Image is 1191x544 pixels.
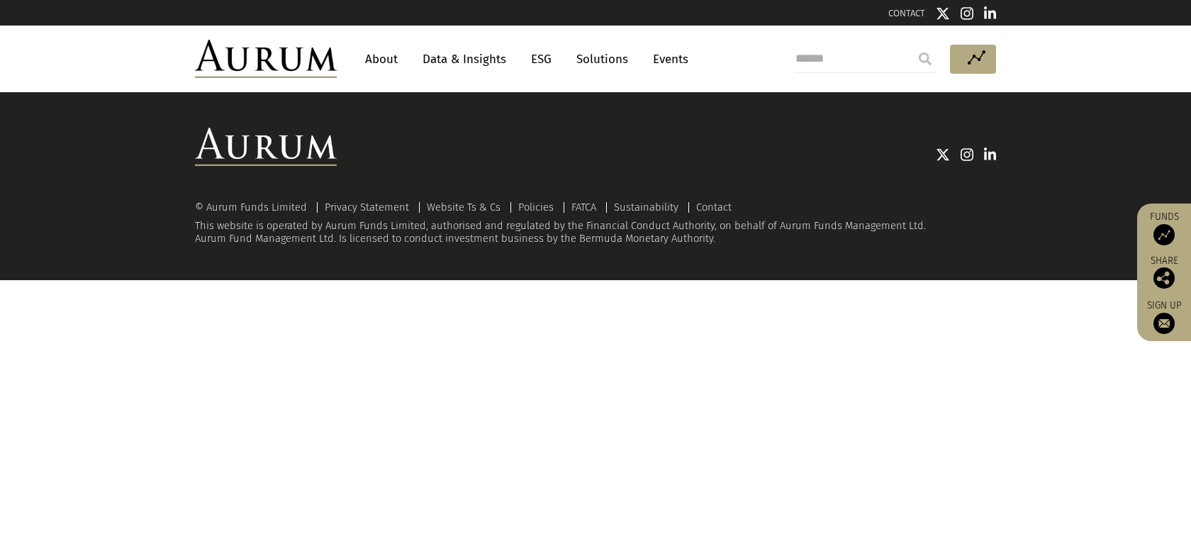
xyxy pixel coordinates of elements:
[195,128,337,166] img: Aurum Logo
[524,46,559,72] a: ESG
[614,201,678,213] a: Sustainability
[1153,224,1175,245] img: Access Funds
[195,40,337,78] img: Aurum
[888,8,925,18] a: CONTACT
[646,46,688,72] a: Events
[195,201,996,245] div: This website is operated by Aurum Funds Limited, authorised and regulated by the Financial Conduc...
[936,148,950,162] img: Twitter icon
[415,46,513,72] a: Data & Insights
[1144,256,1184,289] div: Share
[1144,211,1184,245] a: Funds
[984,6,997,21] img: Linkedin icon
[936,6,950,21] img: Twitter icon
[569,46,635,72] a: Solutions
[325,201,409,213] a: Privacy Statement
[427,201,501,213] a: Website Ts & Cs
[358,46,405,72] a: About
[1153,267,1175,289] img: Share this post
[195,202,314,213] div: © Aurum Funds Limited
[961,6,973,21] img: Instagram icon
[984,148,997,162] img: Linkedin icon
[696,201,732,213] a: Contact
[911,45,939,73] input: Submit
[518,201,554,213] a: Policies
[961,148,973,162] img: Instagram icon
[571,201,596,213] a: FATCA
